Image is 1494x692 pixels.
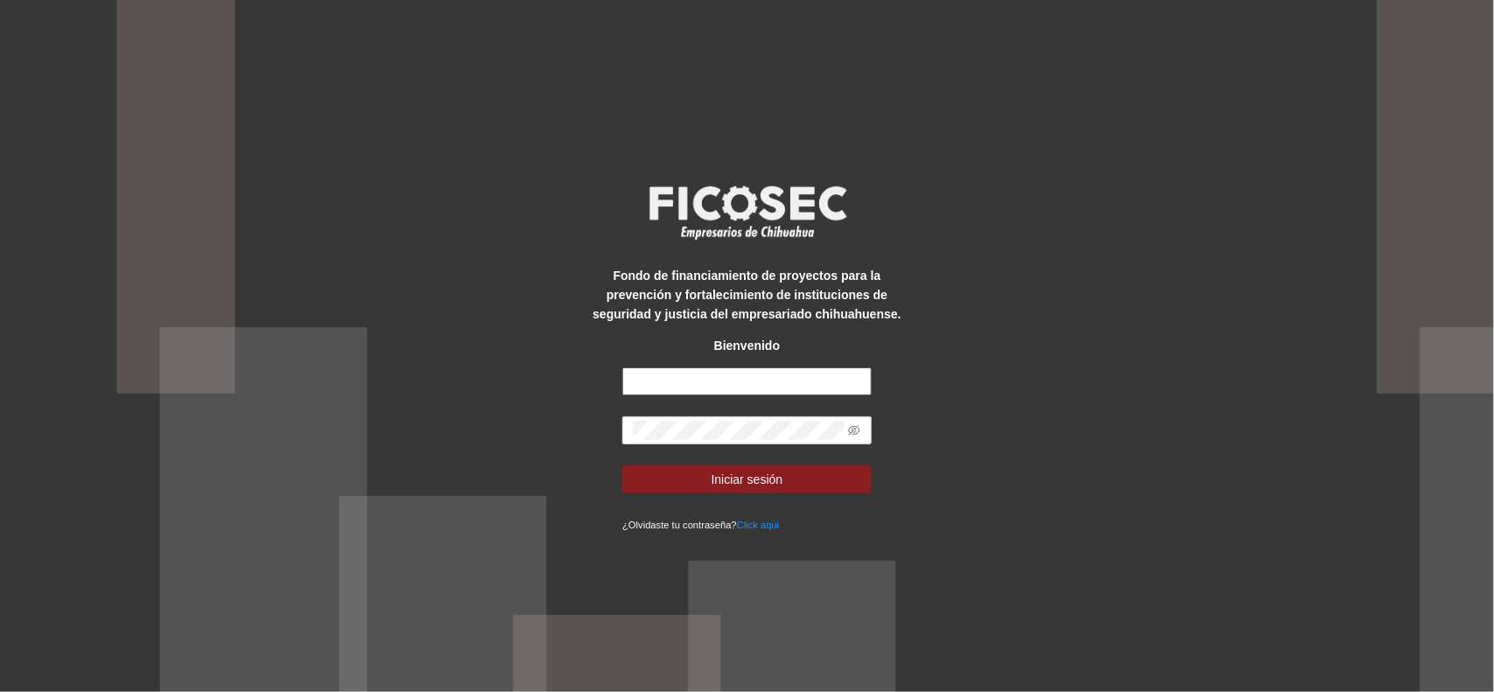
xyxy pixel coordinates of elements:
img: logo [638,180,857,245]
small: ¿Olvidaste tu contraseña? [622,520,779,530]
strong: Bienvenido [714,339,780,353]
strong: Fondo de financiamiento de proyectos para la prevención y fortalecimiento de instituciones de seg... [593,269,901,321]
span: Iniciar sesión [712,470,783,489]
span: eye-invisible [848,424,860,437]
button: Iniciar sesión [622,465,872,493]
a: Click aqui [737,520,780,530]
